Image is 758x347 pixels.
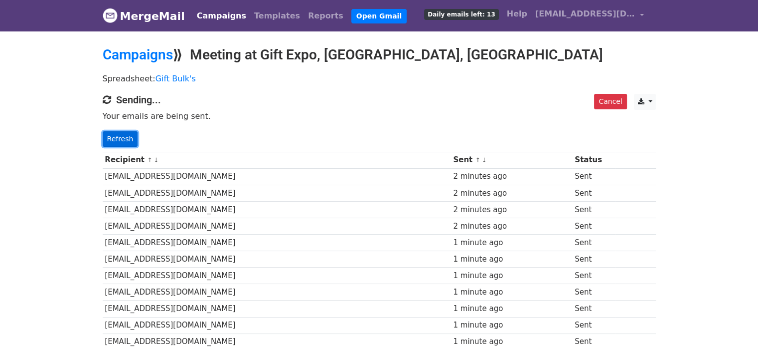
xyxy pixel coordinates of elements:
a: ↓ [481,156,487,164]
a: Gift Bulk's [155,74,196,83]
div: 2 minutes ago [453,171,570,182]
td: [EMAIL_ADDRESS][DOMAIN_NAME] [103,235,451,251]
td: Sent [572,185,615,201]
a: Open Gmail [351,9,407,23]
span: Daily emails left: 13 [424,9,498,20]
td: Sent [572,268,615,284]
th: Status [572,152,615,168]
td: [EMAIL_ADDRESS][DOMAIN_NAME] [103,218,451,234]
a: Daily emails left: 13 [420,4,502,24]
div: 2 minutes ago [453,188,570,199]
p: Your emails are being sent. [103,111,656,121]
a: Help [503,4,531,24]
td: Sent [572,218,615,234]
a: ↓ [153,156,159,164]
div: 1 minute ago [453,254,570,265]
th: Recipient [103,152,451,168]
span: [EMAIL_ADDRESS][DOMAIN_NAME] [535,8,635,20]
td: [EMAIL_ADDRESS][DOMAIN_NAME] [103,168,451,185]
a: ↑ [147,156,152,164]
a: Campaigns [103,46,173,63]
a: Refresh [103,131,138,147]
p: Spreadsheet: [103,73,656,84]
div: 2 minutes ago [453,204,570,216]
div: 1 minute ago [453,320,570,331]
td: Sent [572,284,615,301]
div: 1 minute ago [453,237,570,249]
td: [EMAIL_ADDRESS][DOMAIN_NAME] [103,284,451,301]
a: Reports [304,6,347,26]
td: [EMAIL_ADDRESS][DOMAIN_NAME] [103,317,451,334]
td: Sent [572,201,615,218]
td: [EMAIL_ADDRESS][DOMAIN_NAME] [103,251,451,268]
td: Sent [572,168,615,185]
th: Sent [451,152,573,168]
img: MergeMail logo [103,8,118,23]
a: Cancel [594,94,626,109]
td: Sent [572,235,615,251]
h4: Sending... [103,94,656,106]
a: Templates [250,6,304,26]
div: 1 minute ago [453,303,570,315]
h2: ⟫ Meeting at Gift Expo, [GEOGRAPHIC_DATA], [GEOGRAPHIC_DATA] [103,46,656,63]
td: [EMAIL_ADDRESS][DOMAIN_NAME] [103,201,451,218]
a: ↑ [475,156,480,164]
td: Sent [572,301,615,317]
a: MergeMail [103,5,185,26]
a: [EMAIL_ADDRESS][DOMAIN_NAME] [531,4,648,27]
td: Sent [572,317,615,334]
iframe: Chat Widget [708,299,758,347]
td: Sent [572,251,615,268]
div: 2 minutes ago [453,221,570,232]
div: 1 minute ago [453,270,570,282]
div: 1 minute ago [453,287,570,298]
td: [EMAIL_ADDRESS][DOMAIN_NAME] [103,268,451,284]
a: Campaigns [193,6,250,26]
td: [EMAIL_ADDRESS][DOMAIN_NAME] [103,301,451,317]
td: [EMAIL_ADDRESS][DOMAIN_NAME] [103,185,451,201]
